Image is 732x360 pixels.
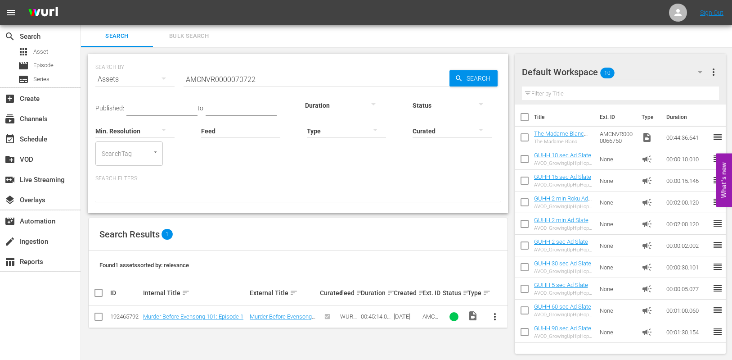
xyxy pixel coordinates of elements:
span: 10 [600,64,615,82]
td: None [596,170,638,191]
span: AMCNVR0000070722 [422,313,439,340]
span: Ad [642,219,652,229]
td: 00:01:00.060 [663,300,712,321]
span: Ad [642,305,652,316]
span: 1 [162,229,173,240]
td: None [596,235,638,256]
span: Published: [95,105,124,112]
div: 192465792 [110,313,140,320]
a: The Madame Blanc Mysteries 103: Episode 3 [534,130,588,150]
div: AVOD_GrowingUpHipHopWeTV_WillBeRightBack _2MinCountdown_RB24_S01398804001-Roku [534,204,593,210]
span: reorder [712,196,723,207]
a: GUHH 15 sec Ad Slate [534,173,591,180]
div: [DATE] [394,313,420,320]
span: Ad [642,175,652,186]
span: WURL Feed [340,313,357,327]
div: Feed [340,287,358,298]
span: Create [4,93,15,104]
span: Search [463,70,498,87]
span: Asset [18,46,29,57]
td: None [596,256,638,278]
span: reorder [712,261,723,272]
div: AVOD_GrowingUpHipHopWeTV_WillBeRightBack _2Min_RB24_S01398805001 [534,225,593,231]
span: Search [86,31,148,41]
span: reorder [712,132,723,142]
span: Ad [642,327,652,337]
div: Duration [361,287,391,298]
div: AVOD_GrowingUpHipHopWeTV_WillBeRightBack _90sec_RB24_S01398805002 [534,333,593,339]
div: Default Workspace [522,59,711,85]
td: AMCNVR0000066750 [596,127,638,148]
span: Automation [4,216,15,227]
button: Open [151,148,160,156]
td: 00:00:30.101 [663,256,712,278]
span: VOD [4,154,15,165]
span: Reports [4,256,15,267]
button: Search [449,70,498,87]
span: reorder [712,283,723,294]
div: AVOD_GrowingUpHipHopWeTV_WillBeRightBack _5sec_RB24_S01398805007 [534,290,593,296]
span: menu [5,7,16,18]
div: AVOD_GrowingUpHipHopWeTV_WillBeRightBack _60sec_RB24_S01398805003 [534,312,593,318]
a: Sign Out [700,9,723,16]
span: Bulk Search [158,31,220,41]
a: GUHH 2 min Roku Ad Slate [534,195,592,209]
span: Series [18,74,29,85]
span: sort [356,289,364,297]
div: The Madame Blanc Mysteries 103: Episode 3 [534,139,593,145]
span: to [198,105,203,112]
a: Murder Before Evensong 101: Episode 1 [250,313,315,327]
span: Ingestion [4,236,15,247]
td: 00:02:00.120 [663,191,712,213]
div: 00:45:14.078 [361,313,391,320]
p: Search Filters: [95,175,501,182]
div: Created [394,287,420,298]
div: AVOD_GrowingUpHipHopWeTV_WillBeRightBack _30sec_RB24_S01398805004 [534,269,593,274]
span: Overlays [4,195,15,205]
span: Search Results [99,229,160,240]
span: Video [642,132,652,143]
th: Title [534,105,595,130]
span: sort [463,289,471,297]
td: 00:00:02.002 [663,235,712,256]
span: Episode [33,61,54,70]
a: Murder Before Evensong 101: Episode 1 [143,313,243,320]
div: Ext. ID [422,289,440,296]
td: 00:00:05.077 [663,278,712,300]
div: Assets [95,67,175,92]
span: reorder [712,326,723,337]
span: Found 1 assets sorted by: relevance [99,262,189,269]
span: reorder [712,218,723,229]
a: GUHH 90 sec Ad Slate [534,325,591,332]
span: Ad [642,154,652,164]
span: sort [418,289,426,297]
span: Ad [642,240,652,251]
span: reorder [712,153,723,164]
div: Internal Title [143,287,247,298]
td: None [596,300,638,321]
span: more_vert [489,311,500,322]
span: Search [4,31,15,42]
span: sort [290,289,298,297]
span: Video [467,310,478,321]
div: AVOD_GrowingUpHipHopWeTV_WillBeRightBack _15sec_RB24_S01398805005 [534,182,593,188]
img: ans4CAIJ8jUAAAAAAAAAAAAAAAAAAAAAAAAgQb4GAAAAAAAAAAAAAAAAAAAAAAAAJMjXAAAAAAAAAAAAAAAAAAAAAAAAgAT5G... [22,2,65,23]
a: GUHH 2 sec Ad Slate [534,238,588,245]
th: Type [636,105,661,130]
th: Duration [661,105,715,130]
div: AVOD_GrowingUpHipHopWeTV_WillBeRightBack _2sec_RB24_S01398805008 [534,247,593,253]
td: 00:44:36.641 [663,127,712,148]
span: Ad [642,197,652,208]
span: Live Streaming [4,174,15,185]
span: Episode [18,60,29,71]
button: more_vert [708,61,719,83]
span: Channels [4,114,15,124]
a: GUHH 10 sec Ad Slate [534,152,591,159]
div: Curated [320,289,338,296]
span: reorder [712,305,723,315]
button: Open Feedback Widget [716,153,732,207]
div: AVOD_GrowingUpHipHopWeTV_WillBeRightBack _10sec_RB24_S01398805006 [534,160,593,166]
div: Status [443,287,465,298]
span: reorder [712,175,723,186]
a: GUHH 30 sec Ad Slate [534,260,591,267]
